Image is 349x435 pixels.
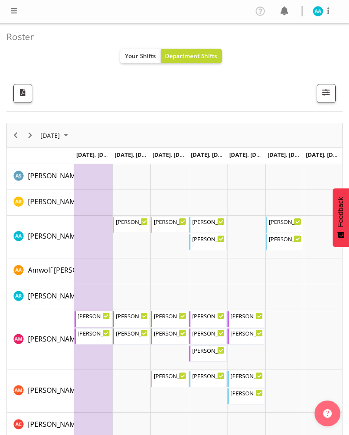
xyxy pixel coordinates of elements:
div: Anna Mattson"s event - Anna Mattson Begin From Monday, November 3, 2025 at 1:30:00 PM GMT+13:00 E... [75,328,112,345]
div: [PERSON_NAME] [192,329,224,337]
div: Anna Mattson"s event - Anna Mattson Begin From Tuesday, November 4, 2025 at 9:30:00 AM GMT+13:00 ... [113,311,150,327]
div: [PERSON_NAME] [269,217,301,226]
div: Amanda Ackroyd"s event - Amanda Ackroyd Begin From Thursday, November 6, 2025 at 6:30:00 PM GMT+1... [189,234,227,250]
a: [PERSON_NAME] [28,196,81,207]
div: [PERSON_NAME] [192,217,224,226]
div: [PERSON_NAME] [192,311,224,320]
div: [PERSON_NAME] [78,329,110,337]
div: next period [23,123,37,147]
span: [DATE] [40,130,61,141]
span: [PERSON_NAME] [28,419,81,429]
div: Amanda Ackroyd"s event - Amanda Ackroyd Begin From Saturday, November 8, 2025 at 2:00:00 PM GMT+1... [266,234,303,250]
button: November 2025 [39,130,72,141]
div: [PERSON_NAME] [154,311,186,320]
span: Department Shifts [165,52,217,60]
div: Amanda Ackroyd"s event - Amanda Ackroyd Begin From Thursday, November 6, 2025 at 3:30:00 PM GMT+1... [189,217,227,233]
div: [PERSON_NAME] [192,346,224,354]
span: [DATE], [DATE] [229,151,268,158]
div: Amanda Ackroyd"s event - Amanda Ackroyd Begin From Saturday, November 8, 2025 at 10:00:00 AM GMT+... [266,217,303,233]
button: Previous [10,130,22,141]
span: [DATE], [DATE] [153,151,192,158]
div: November 2025 [37,123,73,147]
div: Anna Mattson"s event - Anna Mattson Begin From Friday, November 7, 2025 at 2:00:00 PM GMT+13:00 E... [227,328,265,345]
button: Filter Shifts [317,84,336,103]
div: [PERSON_NAME] [231,329,263,337]
span: [DATE], [DATE] [191,151,230,158]
div: Anthea Moore"s event - Anthea Moore Begin From Wednesday, November 5, 2025 at 10:30:00 AM GMT+13:... [151,371,188,387]
div: [PERSON_NAME] [116,311,148,320]
span: [PERSON_NAME] [28,197,81,206]
td: Andrew Rankin resource [7,284,74,310]
span: [DATE], [DATE] [306,151,345,158]
div: [PERSON_NAME] [154,217,186,226]
div: Anna Mattson"s event - Anna Mattson Begin From Friday, November 7, 2025 at 9:00:00 AM GMT+13:00 E... [227,311,265,327]
div: [PERSON_NAME] [231,311,263,320]
div: [PERSON_NAME] [116,329,148,337]
div: [PERSON_NAME] [231,371,263,380]
span: [DATE], [DATE] [115,151,154,158]
td: Abbie Shirley resource [7,164,74,190]
div: Anna Mattson"s event - Anna Mattson Begin From Thursday, November 6, 2025 at 1:00:00 PM GMT+13:00... [189,328,227,345]
div: [PERSON_NAME] [154,371,186,380]
div: Anna Mattson"s event - Anna Mattson Begin From Tuesday, November 4, 2025 at 1:30:00 PM GMT+13:00 ... [113,328,150,345]
div: Amanda Ackroyd"s event - Amanda Ackroyd Begin From Tuesday, November 4, 2025 at 5:00:00 PM GMT+13... [113,217,150,233]
div: [PERSON_NAME] [231,388,263,397]
td: Amanda Ackroyd resource [7,216,74,258]
button: Feedback - Show survey [333,188,349,247]
div: Anna Mattson"s event - Anna Mattson Begin From Wednesday, November 5, 2025 at 2:00:00 PM GMT+13:0... [151,328,188,345]
span: [PERSON_NAME] [28,385,81,395]
div: [PERSON_NAME] [192,234,224,243]
button: Download a PDF of the roster according to the set date range. [13,84,32,103]
td: Alex Bateman resource [7,190,74,216]
div: Anthea Moore"s event - Anthea Moore Begin From Friday, November 7, 2025 at 12:30:00 PM GMT+13:00 ... [227,388,265,404]
a: [PERSON_NAME] [28,171,81,181]
a: Amwolf [PERSON_NAME] [28,265,107,275]
div: Anthea Moore"s event - Anthea Moore Begin From Friday, November 7, 2025 at 10:00:00 AM GMT+13:00 ... [227,371,265,387]
td: Anna Mattson resource [7,310,74,370]
h4: Roster [6,32,336,42]
a: [PERSON_NAME] [28,385,81,395]
img: help-xxl-2.png [323,409,332,418]
a: [PERSON_NAME] [28,231,81,241]
span: [DATE], [DATE] [268,151,307,158]
span: Your Shifts [125,52,156,60]
div: Anna Mattson"s event - Anna Mattson Begin From Monday, November 3, 2025 at 10:00:00 AM GMT+13:00 ... [75,311,112,327]
span: [DATE], [DATE] [76,151,115,158]
div: [PERSON_NAME] [192,371,224,380]
div: Anna Mattson"s event - Anna Mattson Begin From Thursday, November 6, 2025 at 9:00:00 AM GMT+13:00... [189,311,227,327]
div: [PERSON_NAME] [78,311,110,320]
button: Next [25,130,36,141]
td: Anthea Moore resource [7,370,74,413]
div: [PERSON_NAME] [154,329,186,337]
button: Department Shifts [161,49,222,63]
a: [PERSON_NAME] [28,419,81,429]
a: [PERSON_NAME] [28,334,81,344]
a: [PERSON_NAME] [28,291,81,301]
span: Feedback [337,197,345,227]
div: previous period [8,123,23,147]
div: [PERSON_NAME] [269,234,301,243]
button: Your Shifts [120,49,161,63]
td: Amwolf Artz resource [7,258,74,284]
div: Anna Mattson"s event - Anna Mattson Begin From Thursday, November 6, 2025 at 5:00:00 PM GMT+13:00... [189,345,227,362]
div: Anna Mattson"s event - Anna Mattson Begin From Wednesday, November 5, 2025 at 9:00:00 AM GMT+13:0... [151,311,188,327]
div: Amanda Ackroyd"s event - Amanda Ackroyd Begin From Wednesday, November 5, 2025 at 11:00:00 AM GMT... [151,217,188,233]
div: Anthea Moore"s event - Anthea Moore Begin From Thursday, November 6, 2025 at 12:00:00 PM GMT+13:0... [189,371,227,387]
img: amanda-ackroyd10293.jpg [313,6,323,16]
div: [PERSON_NAME] [116,217,148,226]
